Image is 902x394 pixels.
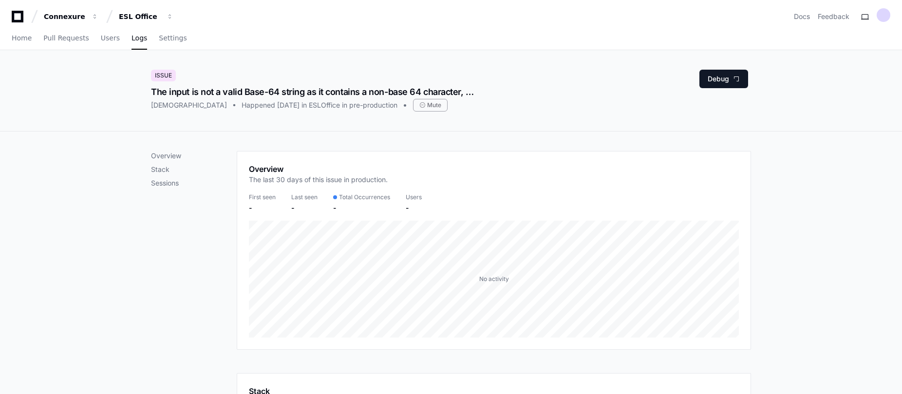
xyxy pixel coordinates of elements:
[291,203,318,213] div: -
[818,12,849,21] button: Feedback
[794,12,810,21] a: Docs
[115,8,177,25] button: ESL Office
[333,203,390,213] div: -
[291,193,318,201] div: Last seen
[249,175,388,185] p: The last 30 days of this issue in production.
[699,70,748,88] button: Debug
[40,8,102,25] button: Connexure
[151,70,176,81] div: Issue
[249,163,739,190] app-pz-page-link-header: Overview
[339,193,390,201] span: Total Occurrences
[43,35,89,41] span: Pull Requests
[406,203,422,213] div: -
[132,27,147,50] a: Logs
[242,100,397,110] div: Happened [DATE] in ESLOffice in pre-production
[159,35,187,41] span: Settings
[119,12,161,21] div: ESL Office
[479,275,509,283] div: No activity
[132,35,147,41] span: Logs
[12,35,32,41] span: Home
[151,100,227,110] div: [DEMOGRAPHIC_DATA]
[249,203,276,213] div: -
[101,27,120,50] a: Users
[151,85,478,99] div: The input is not a valid Base-64 string as it contains a non-base 64 character, more than two pad...
[406,193,422,201] div: Users
[249,193,276,201] div: First seen
[12,27,32,50] a: Home
[159,27,187,50] a: Settings
[151,178,237,188] p: Sessions
[43,27,89,50] a: Pull Requests
[249,163,388,175] h1: Overview
[44,12,86,21] div: Connexure
[413,99,448,112] div: Mute
[101,35,120,41] span: Users
[151,165,237,174] p: Stack
[151,151,237,161] p: Overview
